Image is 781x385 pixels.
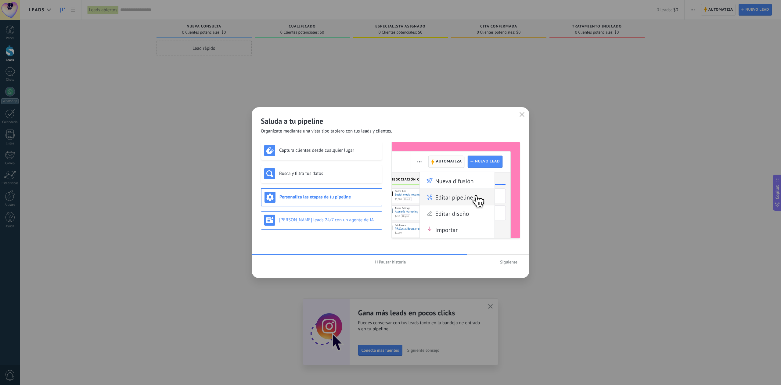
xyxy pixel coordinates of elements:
[373,257,409,267] button: Pausar historia
[500,260,517,264] span: Siguiente
[379,260,406,264] span: Pausar historia
[279,194,379,200] h3: Personaliza las etapas de tu pipeline
[497,257,520,267] button: Siguiente
[261,116,520,126] h2: Saluda a tu pipeline
[279,171,379,176] h3: Busca y filtra tus datos
[279,147,379,153] h3: Captura clientes desde cualquier lugar
[279,217,379,223] h3: [PERSON_NAME] leads 24/7 con un agente de IA
[261,128,392,134] span: Organízate mediante una vista tipo tablero con tus leads y clientes.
